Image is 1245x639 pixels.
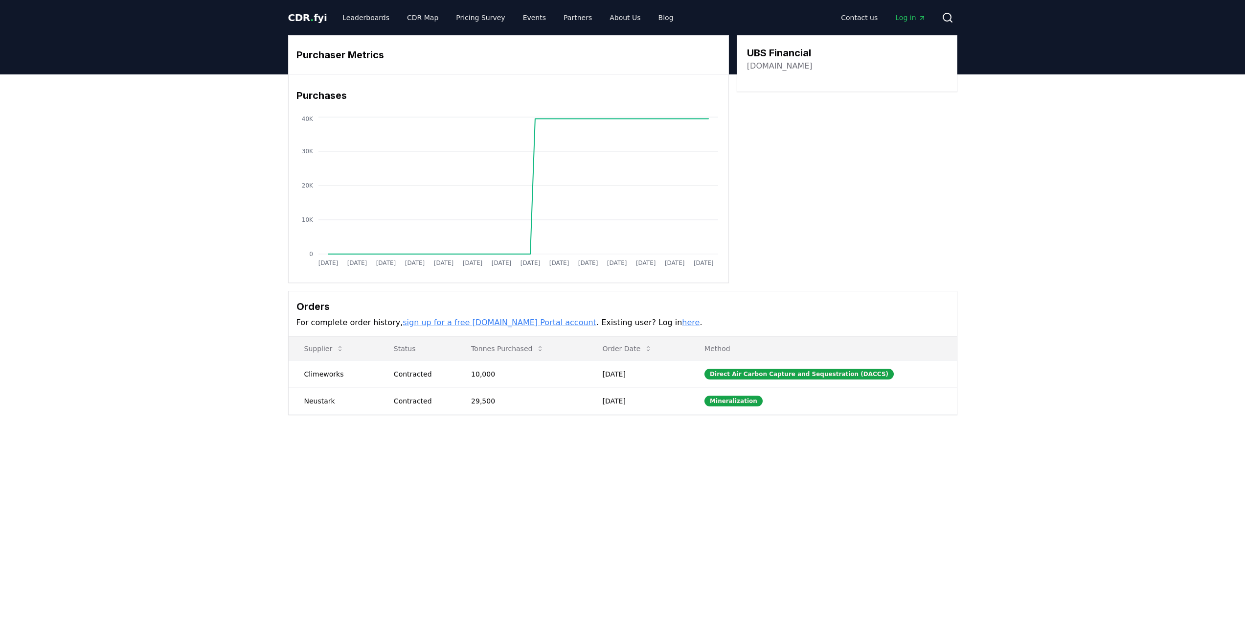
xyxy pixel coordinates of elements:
[347,260,367,266] tspan: [DATE]
[595,339,660,358] button: Order Date
[694,260,714,266] tspan: [DATE]
[697,344,949,354] p: Method
[405,260,425,266] tspan: [DATE]
[636,260,656,266] tspan: [DATE]
[887,9,933,26] a: Log in
[296,47,721,62] h3: Purchaser Metrics
[376,260,396,266] tspan: [DATE]
[607,260,627,266] tspan: [DATE]
[301,148,313,155] tspan: 30K
[549,260,569,266] tspan: [DATE]
[747,60,813,72] a: [DOMAIN_NAME]
[335,9,397,26] a: Leaderboards
[289,360,378,387] td: Climeworks
[433,260,453,266] tspan: [DATE]
[491,260,511,266] tspan: [DATE]
[399,9,446,26] a: CDR Map
[682,318,700,327] a: here
[296,339,352,358] button: Supplier
[296,317,949,329] p: For complete order history, . Existing user? Log in .
[403,318,596,327] a: sign up for a free [DOMAIN_NAME] Portal account
[587,360,689,387] td: [DATE]
[301,116,313,122] tspan: 40K
[288,12,327,24] span: CDR fyi
[665,260,685,266] tspan: [DATE]
[704,369,894,379] div: Direct Air Carbon Capture and Sequestration (DACCS)
[301,182,313,189] tspan: 20K
[296,88,721,103] h3: Purchases
[462,260,482,266] tspan: [DATE]
[301,216,313,223] tspan: 10K
[895,13,926,23] span: Log in
[455,387,587,414] td: 29,500
[394,396,448,406] div: Contracted
[394,369,448,379] div: Contracted
[515,9,554,26] a: Events
[651,9,681,26] a: Blog
[289,387,378,414] td: Neustark
[310,12,314,24] span: .
[318,260,338,266] tspan: [DATE]
[578,260,598,266] tspan: [DATE]
[448,9,513,26] a: Pricing Survey
[833,9,885,26] a: Contact us
[587,387,689,414] td: [DATE]
[556,9,600,26] a: Partners
[335,9,681,26] nav: Main
[704,396,763,406] div: Mineralization
[602,9,648,26] a: About Us
[463,339,552,358] button: Tonnes Purchased
[309,251,313,258] tspan: 0
[520,260,540,266] tspan: [DATE]
[386,344,448,354] p: Status
[747,46,813,60] h3: UBS Financial
[833,9,933,26] nav: Main
[288,11,327,24] a: CDR.fyi
[296,299,949,314] h3: Orders
[455,360,587,387] td: 10,000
